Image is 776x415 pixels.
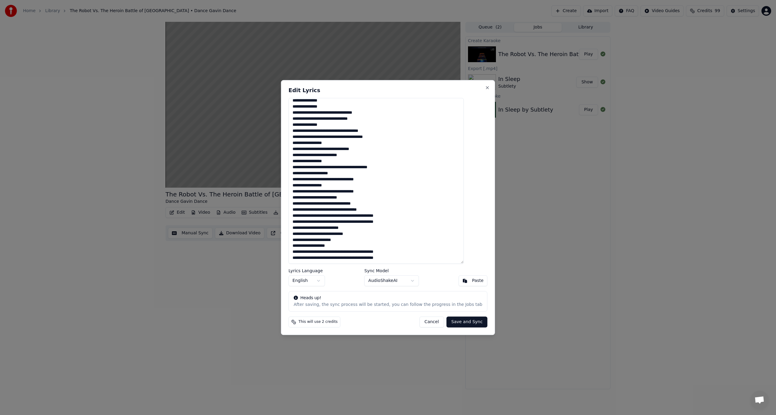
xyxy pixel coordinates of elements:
div: Paste [472,278,483,284]
button: Save and Sync [447,316,487,327]
label: Lyrics Language [289,269,325,273]
h2: Edit Lyrics [289,88,487,93]
button: Paste [458,275,487,286]
label: Sync Model [364,269,419,273]
div: After saving, the sync process will be started, you can follow the progress in the Jobs tab [294,302,482,308]
div: Heads up! [294,295,482,301]
button: Cancel [419,316,444,327]
span: This will use 2 credits [299,320,338,324]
